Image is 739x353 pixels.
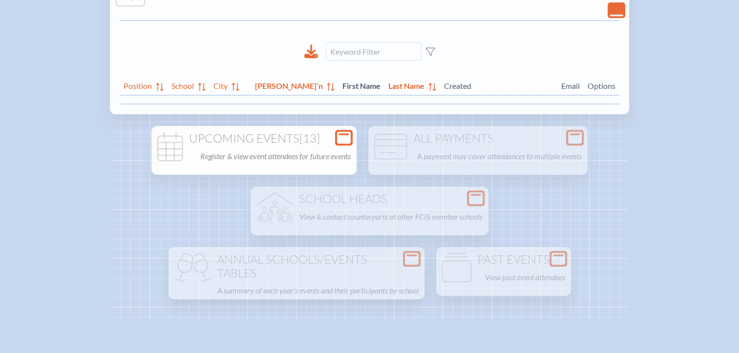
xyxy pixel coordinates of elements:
[561,79,580,91] span: Email
[213,79,228,91] span: City
[440,253,567,267] h1: Past Events
[200,149,351,163] p: Register & view event attendees for future events
[417,149,582,163] p: A payment may cover attendances to multiple events
[372,132,584,145] h1: All Payments
[342,79,380,91] span: First Name
[299,131,320,145] span: [13]
[254,192,485,206] h1: School Heads
[444,79,553,91] span: Created
[304,44,318,59] div: Download to CSV
[171,79,194,91] span: School
[124,79,152,91] span: Position
[255,79,323,91] span: [PERSON_NAME]’n
[588,79,615,91] span: Options
[155,132,353,145] h1: Upcoming Events
[217,284,419,297] p: A summary of each year’s events and their participants by school
[326,42,422,61] input: Keyword Filter
[388,79,424,91] span: Last Name
[299,210,483,224] p: View & contact counterparts at other FCIS member schools
[485,270,565,284] p: View past event attendees
[172,253,421,280] h1: Annual Schools/Events Tables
